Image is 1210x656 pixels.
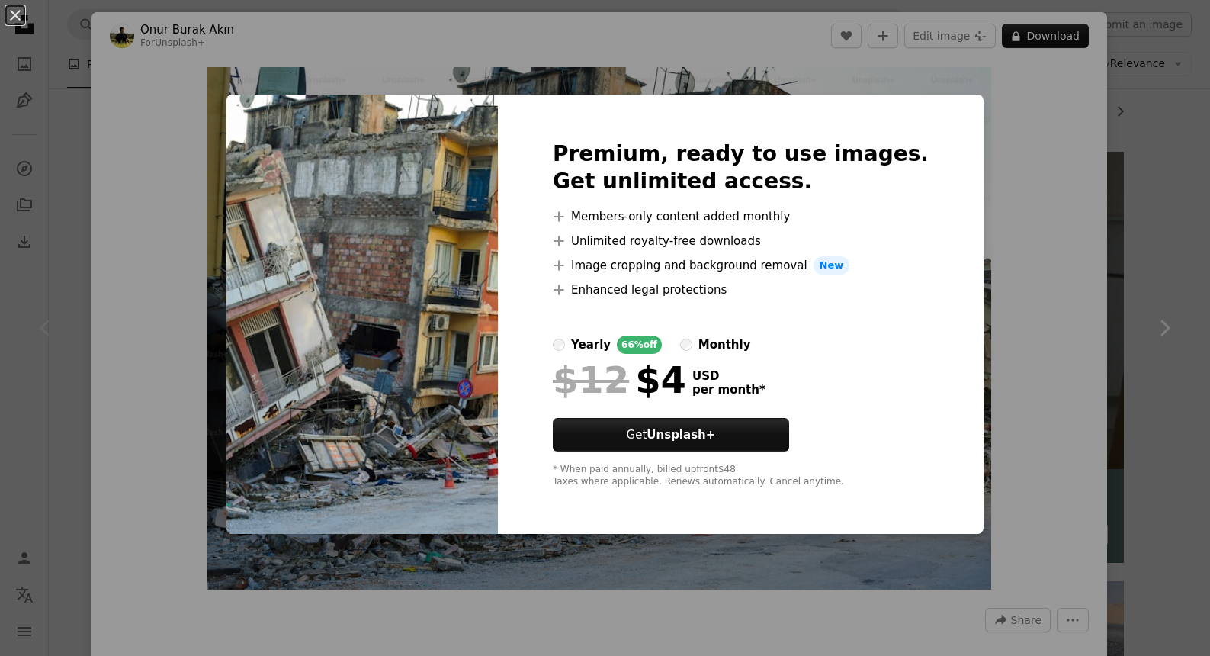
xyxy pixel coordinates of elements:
[814,256,850,275] span: New
[226,95,498,534] img: premium_photo-1695914233513-6f9ca230abdb
[553,140,929,195] h2: Premium, ready to use images. Get unlimited access.
[553,360,686,400] div: $4
[647,428,715,442] strong: Unsplash+
[571,336,611,354] div: yearly
[680,339,692,351] input: monthly
[698,336,751,354] div: monthly
[553,339,565,351] input: yearly66%off
[553,464,929,488] div: * When paid annually, billed upfront $48 Taxes where applicable. Renews automatically. Cancel any...
[553,256,929,275] li: Image cropping and background removal
[692,383,765,397] span: per month *
[617,336,662,354] div: 66% off
[553,232,929,250] li: Unlimited royalty-free downloads
[553,207,929,226] li: Members-only content added monthly
[553,281,929,299] li: Enhanced legal protections
[553,360,629,400] span: $12
[553,418,789,452] button: GetUnsplash+
[692,369,765,383] span: USD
